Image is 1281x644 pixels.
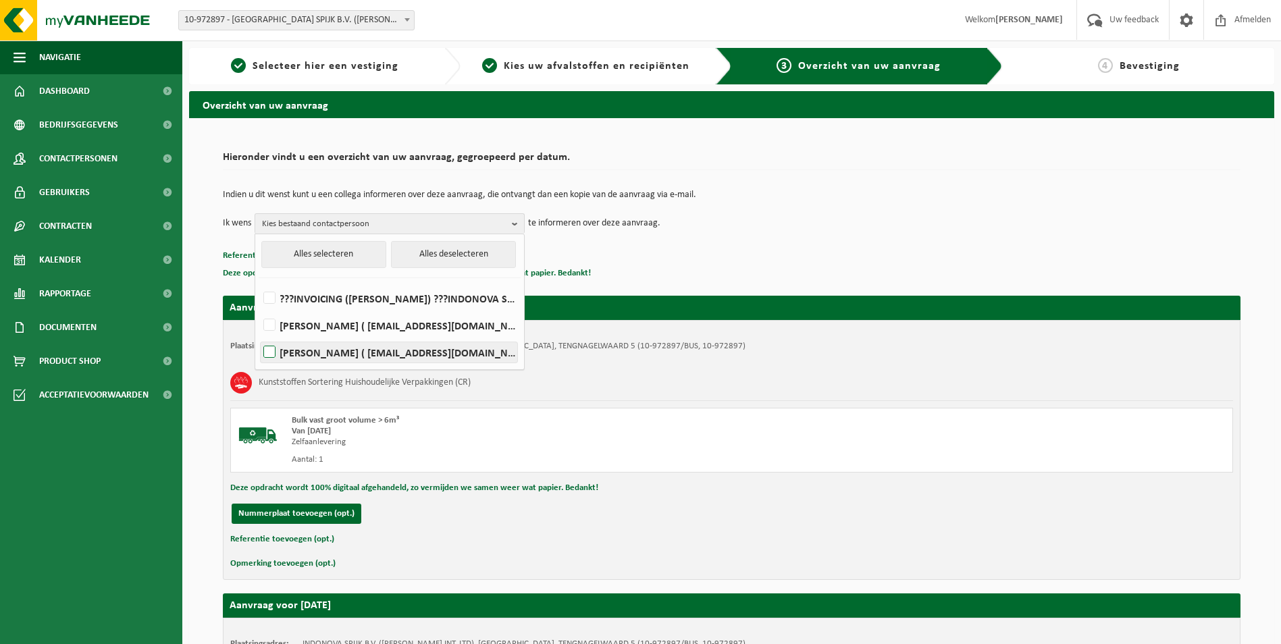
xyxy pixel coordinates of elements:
span: Kalender [39,243,81,277]
button: Kies bestaand contactpersoon [255,213,525,234]
span: Bevestiging [1120,61,1180,72]
span: Product Shop [39,344,101,378]
span: Contactpersonen [39,142,117,176]
span: Documenten [39,311,97,344]
span: Overzicht van uw aanvraag [798,61,941,72]
span: Kies uw afvalstoffen en recipiënten [504,61,689,72]
span: Navigatie [39,41,81,74]
img: BL-SO-LV.png [238,415,278,456]
span: Acceptatievoorwaarden [39,378,149,412]
button: Nummerplaat toevoegen (opt.) [232,504,361,524]
span: Gebruikers [39,176,90,209]
strong: [PERSON_NAME] [995,15,1063,25]
strong: Plaatsingsadres: [230,342,289,350]
label: [PERSON_NAME] ( [EMAIL_ADDRESS][DOMAIN_NAME] ) [261,315,517,336]
button: Opmerking toevoegen (opt.) [230,555,336,572]
strong: Aanvraag voor [DATE] [230,600,331,611]
span: Bedrijfsgegevens [39,108,118,142]
strong: Aanvraag voor [DATE] [230,302,331,313]
span: Contracten [39,209,92,243]
button: Alles selecteren [261,241,386,268]
span: 2 [482,58,497,73]
strong: Van [DATE] [292,427,331,435]
span: 10-972897 - INDONOVA SPIJK B.V. (WELLMAN INT. LTD) - SPIJK [178,10,415,30]
span: 10-972897 - INDONOVA SPIJK B.V. (WELLMAN INT. LTD) - SPIJK [179,11,414,30]
p: Indien u dit wenst kunt u een collega informeren over deze aanvraag, die ontvangt dan een kopie v... [223,190,1240,200]
div: Zelfaanlevering [292,437,786,448]
span: Selecteer hier een vestiging [253,61,398,72]
p: Ik wens [223,213,251,234]
button: Deze opdracht wordt 100% digitaal afgehandeld, zo vermijden we samen weer wat papier. Bedankt! [230,479,598,497]
a: 1Selecteer hier een vestiging [196,58,434,74]
h2: Overzicht van uw aanvraag [189,91,1274,117]
h3: Kunststoffen Sortering Huishoudelijke Verpakkingen (CR) [259,372,471,394]
span: Rapportage [39,277,91,311]
button: Deze opdracht wordt 100% digitaal afgehandeld, zo vermijden we samen weer wat papier. Bedankt! [223,265,591,282]
div: Aantal: 1 [292,454,786,465]
span: 3 [777,58,791,73]
label: ???INVOICING ([PERSON_NAME]) ???INDONOVA SPIJK B.V. ( [EMAIL_ADDRESS][DOMAIN_NAME] ) [261,288,517,308]
h2: Hieronder vindt u een overzicht van uw aanvraag, gegroepeerd per datum. [223,152,1240,170]
a: 2Kies uw afvalstoffen en recipiënten [467,58,705,74]
span: 4 [1098,58,1113,73]
p: te informeren over deze aanvraag. [528,213,660,234]
span: Bulk vast groot volume > 6m³ [292,416,399,425]
span: 1 [231,58,246,73]
label: [PERSON_NAME] ( [EMAIL_ADDRESS][DOMAIN_NAME] ) [261,342,517,363]
span: Kies bestaand contactpersoon [262,214,506,234]
button: Referentie toevoegen (opt.) [230,531,334,548]
button: Alles deselecteren [391,241,516,268]
span: Dashboard [39,74,90,108]
button: Referentie toevoegen (opt.) [223,247,327,265]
